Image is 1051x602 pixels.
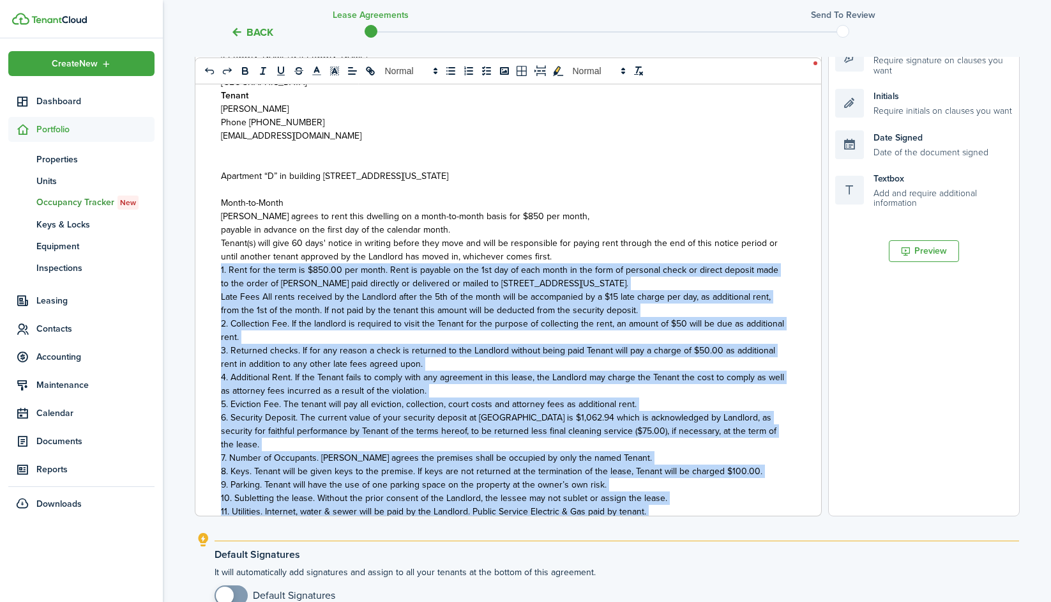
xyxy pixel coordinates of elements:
button: pageBreak [531,63,549,79]
span: 8. Keys. Tenant will be given keys to the premise. If keys are not returned at the termination of... [221,465,762,478]
i: outline [195,532,211,548]
button: Back [231,26,273,39]
span: 6. Security Deposit. The current value of your security deposit at [GEOGRAPHIC_DATA] is $1,062.94... [221,411,776,451]
span: Create New [52,59,98,68]
button: list: ordered [460,63,478,79]
span: Reports [36,463,155,476]
span: [PERSON_NAME] [221,102,289,116]
span: Late Fees All rents received by the Landlord after the 5th of the month will be accompanied by a ... [221,290,771,317]
span: Portfolio [36,123,155,136]
button: Preview [889,240,959,262]
span: 3. Returned checks. If for any reason a check is returned to the Landlord without being paid Tena... [221,344,775,371]
span: Properties [36,153,155,166]
span: Phone [PHONE_NUMBER] [221,116,324,129]
span: Downloads [36,497,82,511]
a: Properties [8,148,155,170]
span: Calendar [36,406,155,420]
span: Contacts [36,322,155,336]
button: clean [630,63,647,79]
span: [PERSON_NAME] agrees to rent this dwelling on a month-to-month basis for $850 per month, [221,210,589,223]
span: 2. Collection Fee. If the landlord is required to visit the Tenant for the purpose of collecting ... [221,317,784,344]
button: bold [236,63,254,79]
img: TenantCloud [12,13,29,25]
span: Inspections [36,261,155,275]
span: Units [36,174,155,188]
span: 9. Parking. Tenant will have the use of one parking space on the property at the owner’s own risk. [221,478,607,491]
span: 7. Number of Occupants. [PERSON_NAME] agrees the premises shall be occupied by only the named Ten... [221,451,652,465]
button: underline [272,63,290,79]
h3: Send to review [811,8,875,22]
a: Units [8,170,155,192]
button: toggleMarkYellow: markYellow [549,63,567,79]
a: Dashboard [8,89,155,114]
span: Equipment [36,240,155,253]
strong: Tenant [221,89,248,102]
span: Tenant(s) will give 60 days' notice in writing before they move and will be responsible for payin... [221,236,778,263]
button: list: check [478,63,495,79]
span: Occupancy Tracker [36,196,155,210]
a: Keys & Locks [8,213,155,235]
span: Month-to-Month [221,196,284,210]
span: New [120,197,136,208]
button: link [361,63,379,79]
span: Documents [36,435,155,448]
button: table-better [513,63,531,79]
span: 11. Utilities. Internet, water & sewer will be paid by the Landlord. Public Service Electric & Ga... [221,505,646,518]
button: redo: redo [218,63,236,79]
span: 5. Eviction Fee. The tenant will pay all eviction, collection, court costs and attorney fees as a... [221,397,637,411]
span: 1. Rent for the term is $850.00 per month. Rent is payable on the 1st day of each month in the fo... [221,263,778,290]
a: Reports [8,457,155,482]
button: italic [254,63,272,79]
span: Keys & Locks [36,218,155,231]
span: payable in advance on the first day of the calendar month. [221,223,450,236]
button: image [495,63,513,79]
button: strike [290,63,308,79]
span: 4. Additional Rent. If the Tenant fails to comply with any agreement in this lease, the Landlord ... [221,371,784,397]
img: TenantCloud [31,16,87,24]
button: list: bullet [442,63,460,79]
span: Apartment “D” in building [STREET_ADDRESS][US_STATE] [221,169,448,183]
span: Leasing [36,294,155,307]
a: [EMAIL_ADDRESS][DOMAIN_NAME] [221,129,361,143]
h3: Lease Agreements [333,8,409,22]
span: Accounting [36,350,155,364]
a: Equipment [8,235,155,257]
a: Inspections [8,257,155,279]
span: 10. Subletting the lease. Without the prior consent of the Landlord, the lessee may not sublet or... [221,491,667,505]
span: Dashboard [36,95,155,108]
span: Maintenance [36,378,155,392]
button: Open menu [8,51,155,76]
button: undo: undo [200,63,218,79]
a: Occupancy TrackerNew [8,192,155,213]
explanation-title: Default Signatures [215,549,1019,560]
